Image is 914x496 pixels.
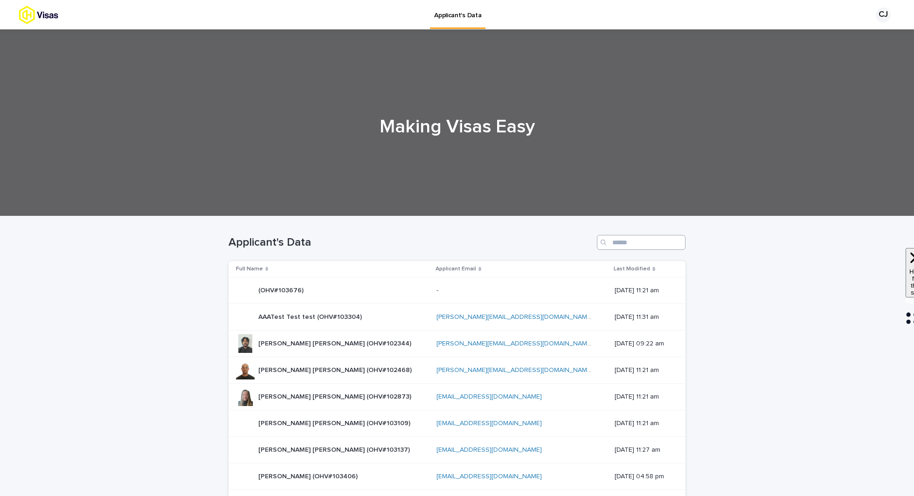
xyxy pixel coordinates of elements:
div: CJ [876,7,891,22]
p: - [436,285,440,295]
p: [PERSON_NAME] [PERSON_NAME] (OHV#102873) [258,391,413,401]
a: [PERSON_NAME][EMAIL_ADDRESS][DOMAIN_NAME] [436,340,593,347]
tr: [PERSON_NAME] [PERSON_NAME] (OHV#103109)[PERSON_NAME] [PERSON_NAME] (OHV#103109) [EMAIL_ADDRESS][... [228,410,685,437]
p: [DATE] 11:31 am [615,313,671,321]
img: tx8HrbJQv2PFQx4TXEq5 [19,6,91,24]
p: [DATE] 04:58 pm [615,473,671,481]
a: [EMAIL_ADDRESS][DOMAIN_NAME] [436,420,542,427]
a: [EMAIL_ADDRESS][DOMAIN_NAME] [436,473,542,480]
p: (OHV#103676) [258,285,305,295]
p: [DATE] 09:22 am [615,340,671,348]
p: [DATE] 11:21 am [615,287,671,295]
tr: [PERSON_NAME] [PERSON_NAME] (OHV#102468)[PERSON_NAME] [PERSON_NAME] (OHV#102468) [PERSON_NAME][EM... [228,357,685,384]
a: [EMAIL_ADDRESS][DOMAIN_NAME] [436,393,542,400]
input: Search [597,235,685,250]
p: [DATE] 11:27 am [615,446,671,454]
p: Last Modified [614,264,650,274]
tr: [PERSON_NAME] [PERSON_NAME] (OHV#103137)[PERSON_NAME] [PERSON_NAME] (OHV#103137) [EMAIL_ADDRESS][... [228,437,685,463]
a: [EMAIL_ADDRESS][DOMAIN_NAME] [436,447,542,453]
tr: [PERSON_NAME] [PERSON_NAME] (OHV#102873)[PERSON_NAME] [PERSON_NAME] (OHV#102873) [EMAIL_ADDRESS][... [228,384,685,410]
p: [PERSON_NAME] [PERSON_NAME] (OHV#103137) [258,444,412,454]
p: [PERSON_NAME] [PERSON_NAME] (OHV#103109) [258,418,412,427]
p: [PERSON_NAME] [PERSON_NAME] (OHV#102344) [258,338,413,348]
a: [PERSON_NAME][EMAIL_ADDRESS][DOMAIN_NAME] [436,314,593,320]
tr: [PERSON_NAME] [PERSON_NAME] (OHV#102344)[PERSON_NAME] [PERSON_NAME] (OHV#102344) [PERSON_NAME][EM... [228,331,685,357]
tr: AAATest Test test (OHV#103304)AAATest Test test (OHV#103304) [PERSON_NAME][EMAIL_ADDRESS][DOMAIN_... [228,304,685,331]
a: [PERSON_NAME][EMAIL_ADDRESS][DOMAIN_NAME] [436,367,593,373]
p: [DATE] 11:21 am [615,366,671,374]
p: Aaron Nyameke Leroy Alexander Edwards-Mavinga (OHV#102468) [258,365,414,374]
p: Full Name [236,264,263,274]
h1: Applicant's Data [228,236,593,249]
tr: [PERSON_NAME] (OHV#103406)[PERSON_NAME] (OHV#103406) [EMAIL_ADDRESS][DOMAIN_NAME] [DATE] 04:58 pm [228,463,685,490]
p: Applicant Email [436,264,476,274]
h1: Making Visas Easy [228,116,685,138]
tr: (OHV#103676)(OHV#103676) -- [DATE] 11:21 am [228,277,685,304]
p: [DATE] 11:21 am [615,420,671,427]
p: [DATE] 11:21 am [615,393,671,401]
p: [PERSON_NAME] (OHV#103406) [258,471,360,481]
p: AAATest Test test (OHV#103304) [258,311,364,321]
